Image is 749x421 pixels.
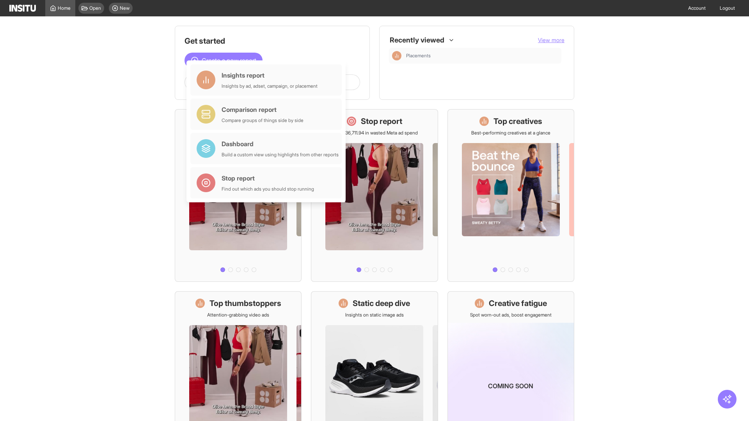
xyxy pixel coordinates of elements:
[331,130,418,136] p: Save £36,711.94 in wasted Meta ad spend
[353,298,410,309] h1: Static deep dive
[120,5,130,11] span: New
[406,53,431,59] span: Placements
[222,173,314,183] div: Stop report
[311,109,438,282] a: Stop reportSave £36,711.94 in wasted Meta ad spend
[9,5,36,12] img: Logo
[89,5,101,11] span: Open
[447,109,574,282] a: Top creativesBest-performing creatives at a glance
[222,139,339,149] div: Dashboard
[222,117,304,124] div: Compare groups of things side by side
[493,116,542,127] h1: Top creatives
[202,56,256,65] span: Create a new report
[175,109,302,282] a: What's live nowSee all active ads instantly
[222,105,304,114] div: Comparison report
[222,83,318,89] div: Insights by ad, adset, campaign, or placement
[58,5,71,11] span: Home
[222,152,339,158] div: Build a custom view using highlights from other reports
[222,71,318,80] div: Insights report
[207,312,269,318] p: Attention-grabbing video ads
[538,37,564,43] span: View more
[345,312,404,318] p: Insights on static image ads
[538,36,564,44] button: View more
[361,116,402,127] h1: Stop report
[406,53,558,59] span: Placements
[471,130,550,136] p: Best-performing creatives at a glance
[185,53,263,68] button: Create a new report
[209,298,281,309] h1: Top thumbstoppers
[222,186,314,192] div: Find out which ads you should stop running
[185,35,360,46] h1: Get started
[392,51,401,60] div: Insights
